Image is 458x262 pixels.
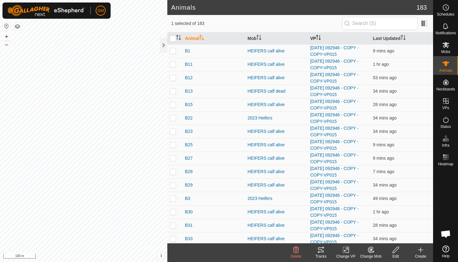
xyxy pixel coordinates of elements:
span: 26 Sep 2025 at 7:40 pm [373,62,389,67]
span: B30 [185,209,193,215]
div: Change VP [333,254,358,259]
div: HEIFERS calf alive [248,209,305,215]
p-sorticon: Activate to sort [316,36,321,41]
button: Reset Map [3,22,10,30]
th: VP [308,32,370,45]
span: 26 Sep 2025 at 8:09 pm [373,182,397,187]
div: HEIFERS calf alive [248,101,305,108]
span: 26 Sep 2025 at 8:09 pm [373,236,397,241]
span: B3 [185,195,190,202]
span: 26 Sep 2025 at 8:35 pm [373,156,394,161]
a: [DATE] 092946 - COPY - COPY-VP015 [310,72,359,84]
a: [DATE] 092946 - COPY - COPY-VP015 [310,59,359,70]
span: B31 [185,222,193,229]
a: Contact Us [90,254,108,260]
span: Delete [291,254,302,259]
input: Search (S) [342,17,417,30]
a: Help [433,243,458,260]
span: VPs [442,106,449,110]
span: B13 [185,88,193,95]
button: Map Layers [14,23,21,30]
span: i [160,253,162,258]
th: Last Updated [370,32,433,45]
div: HEIFERS calf dead [248,88,305,95]
span: B15 [185,101,193,108]
span: 26 Sep 2025 at 8:09 pm [373,115,397,120]
div: Edit [383,254,408,259]
span: Heatmap [438,162,453,166]
span: Neckbands [436,87,455,91]
div: HEIFERS calf alive [248,142,305,148]
p-sorticon: Activate to sort [256,36,261,41]
span: 26 Sep 2025 at 8:15 pm [373,102,397,107]
a: [DATE] 092946 - COPY - COPY-VP015 [310,126,359,137]
div: HEIFERS calf alive [248,61,305,68]
span: B12 [185,75,193,81]
div: HEIFERS calf alive [248,168,305,175]
div: HEIFERS calf alive [248,235,305,242]
div: Open chat [437,225,455,243]
p-sorticon: Activate to sort [401,36,406,41]
div: HEIFERS calf alive [248,182,305,188]
img: Gallagher Logo [7,5,85,16]
span: 183 [417,3,427,12]
span: 26 Sep 2025 at 8:09 pm [373,129,397,134]
span: B27 [185,155,193,162]
button: + [3,33,10,40]
div: Change Mob [358,254,383,259]
span: B11 [185,61,193,68]
a: [DATE] 092946 - COPY - COPY-VP015 [310,85,359,97]
span: 26 Sep 2025 at 8:36 pm [373,169,394,174]
span: Help [442,254,450,258]
div: HEIFERS calf alive [248,128,305,135]
th: Animal [182,32,245,45]
span: 26 Sep 2025 at 8:34 pm [373,48,394,53]
a: [DATE] 092946 - COPY - COPY-VP015 [310,179,359,191]
span: Notifications [436,31,456,35]
a: [DATE] 092946 - COPY - COPY-VP015 [310,139,359,151]
a: [DATE] 092946 - COPY - COPY-VP015 [310,233,359,245]
p-sorticon: Activate to sort [199,36,204,41]
div: Create [408,254,433,259]
a: [DATE] 092946 - COPY - COPY-VP015 [310,99,359,110]
span: 26 Sep 2025 at 8:09 pm [373,89,397,94]
div: 2023 Heifers [248,195,305,202]
span: 26 Sep 2025 at 8:15 pm [373,223,397,228]
span: 26 Sep 2025 at 7:50 pm [373,75,397,80]
span: Animals [439,69,452,72]
span: B29 [185,182,193,188]
div: 2023 Heifers [248,115,305,121]
button: – [3,41,10,48]
span: B33 [185,235,193,242]
span: SM [98,7,104,14]
span: 26 Sep 2025 at 7:54 pm [373,196,397,201]
span: B28 [185,168,193,175]
div: Tracks [308,254,333,259]
a: [DATE] 092946 - COPY - COPY-VP015 [310,220,359,231]
h2: Animals [171,4,416,11]
span: 26 Sep 2025 at 7:09 pm [373,209,389,214]
span: B23 [185,128,193,135]
div: HEIFERS calf alive [248,222,305,229]
a: [DATE] 092946 - COPY - COPY-VP015 [310,153,359,164]
span: Schedules [437,12,454,16]
span: B22 [185,115,193,121]
a: [DATE] 092946 - COPY - COPY-VP015 [310,45,359,57]
span: B1 [185,48,190,54]
span: Status [440,125,451,129]
span: 1 selected of 183 [171,20,342,27]
span: Infra [442,143,449,147]
span: 26 Sep 2025 at 8:35 pm [373,142,394,147]
span: Mobs [441,50,450,54]
a: [DATE] 092946 - COPY - COPY-VP015 [310,206,359,218]
div: HEIFERS calf alive [248,75,305,81]
a: [DATE] 092946 - COPY - COPY-VP015 [310,112,359,124]
a: Privacy Policy [59,254,83,260]
span: B25 [185,142,193,148]
div: HEIFERS calf alive [248,48,305,54]
a: [DATE] 092946 - COPY - COPY-VP015 [310,193,359,204]
p-sorticon: Activate to sort [176,36,181,41]
div: HEIFERS calf alive [248,155,305,162]
button: i [158,252,165,259]
th: Mob [245,32,308,45]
